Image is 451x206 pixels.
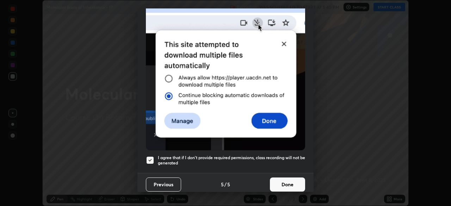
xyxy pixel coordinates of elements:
h4: / [224,181,227,188]
button: Previous [146,177,181,192]
h4: 5 [221,181,224,188]
h4: 5 [227,181,230,188]
button: Done [270,177,305,192]
h5: I agree that if I don't provide required permissions, class recording will not be generated [158,155,305,166]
